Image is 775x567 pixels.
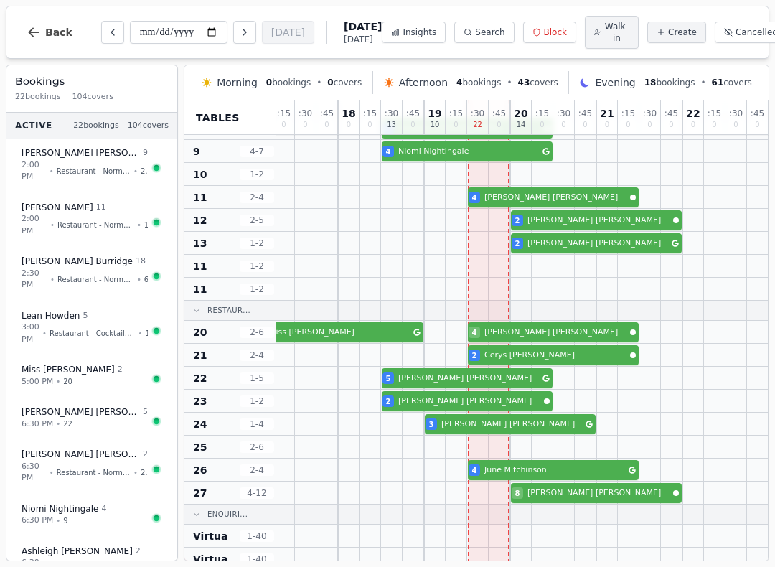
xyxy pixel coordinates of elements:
span: 9 [63,515,67,526]
span: : 15 [708,109,721,118]
span: 2 - 4 [240,350,274,361]
span: [PERSON_NAME] [PERSON_NAME] [398,372,540,385]
button: [PERSON_NAME] 112:00 PM•Restaurant - Normal Menu•1 [12,194,172,245]
span: : 45 [492,109,506,118]
button: Walk-in [585,16,639,49]
span: • [50,166,54,177]
span: 27 [193,486,207,500]
span: 4 [472,192,477,203]
svg: Google booking [542,375,550,382]
span: 4 [386,146,391,157]
span: 24 [193,417,207,431]
span: 1 [144,220,148,230]
span: • [507,77,512,88]
span: 2 - 6 [240,441,274,453]
span: covers [518,77,558,88]
span: Tables [196,111,240,125]
span: 61 [712,78,724,88]
span: [DATE] [344,34,382,45]
span: 4 [472,465,477,476]
span: 0 [454,121,458,128]
span: 1 - 2 [240,238,274,249]
svg: Google booking [629,467,636,474]
span: : 45 [751,109,764,118]
span: [PERSON_NAME] [PERSON_NAME] [22,147,140,159]
span: 2 [136,545,141,558]
span: 4 - 7 [240,146,274,157]
span: • [50,274,55,285]
span: [PERSON_NAME] [PERSON_NAME] [398,395,541,408]
span: 11 [193,190,207,205]
span: : 15 [449,109,463,118]
span: 20 [193,325,207,339]
span: • [56,418,60,429]
span: : 45 [406,109,420,118]
span: 6:30 PM [22,461,47,484]
span: Block [544,27,567,38]
svg: Google booking [542,148,550,155]
span: 1 - 2 [240,261,274,272]
span: 2 [472,350,477,361]
span: Ashleigh [PERSON_NAME] [22,545,133,557]
span: : 45 [320,109,334,118]
button: Insights [382,22,446,43]
svg: Google booking [413,329,421,336]
span: [PERSON_NAME] [PERSON_NAME] [527,215,670,227]
span: 2 - 6 [240,327,274,338]
span: 0 [497,121,501,128]
span: 2:30 PM [22,268,47,291]
span: [PERSON_NAME] [PERSON_NAME] [484,327,627,339]
span: [PERSON_NAME] Burridge [22,256,133,267]
span: 1 - 4 [240,418,274,430]
span: 0 [410,121,415,128]
span: Virtua [193,552,227,566]
button: [PERSON_NAME] [PERSON_NAME]92:00 PM•Restaurant - Normal Menu•27 [12,139,172,191]
span: 20 [63,376,72,387]
span: Restaurant - Normal Menu [57,467,131,478]
span: • [316,77,321,88]
span: 5:00 PM [22,376,53,388]
span: 1 - 40 [240,530,274,542]
span: [PERSON_NAME] [PERSON_NAME] [441,418,583,431]
span: : 15 [277,109,291,118]
span: 2:00 PM [22,159,47,183]
span: Walk-in [604,21,629,44]
span: : 30 [385,109,398,118]
span: [PERSON_NAME] [PERSON_NAME] [484,192,627,204]
span: Restaurant - Normal Menu [57,274,134,285]
span: covers [712,77,752,88]
span: 104 covers [128,120,169,132]
span: 5 [143,406,148,418]
span: Afternoon [399,75,448,90]
span: 22 [473,121,482,128]
span: 19 [428,108,441,118]
span: • [56,515,60,526]
span: 0 [367,121,372,128]
span: bookings [644,77,695,88]
button: [PERSON_NAME] Burridge182:30 PM•Restaurant - Normal Menu•6 [12,248,172,299]
span: 6 [144,274,148,285]
button: [PERSON_NAME] [PERSON_NAME]26:30 PM•Restaurant - Normal Menu•23 [12,441,172,492]
span: 18 [644,78,657,88]
span: 4 - 12 [240,487,274,499]
span: : 45 [578,109,592,118]
span: • [137,274,141,285]
button: Create [647,22,706,43]
span: 10 [193,167,207,182]
span: 104 covers [72,91,113,103]
span: 1 - 5 [240,372,274,384]
span: • [56,376,60,387]
span: [PERSON_NAME] [PERSON_NAME] [527,238,669,250]
span: 8 [515,488,520,499]
span: 0 [583,121,587,128]
span: Enquiri... [207,509,248,520]
span: 2 [515,215,520,226]
span: 0 [755,121,759,128]
span: 4 [456,78,462,88]
span: bookings [266,77,311,88]
h3: Bookings [15,74,169,88]
span: Active [15,120,52,131]
span: : 45 [664,109,678,118]
span: 22 [686,108,700,118]
span: 23 [193,394,207,408]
